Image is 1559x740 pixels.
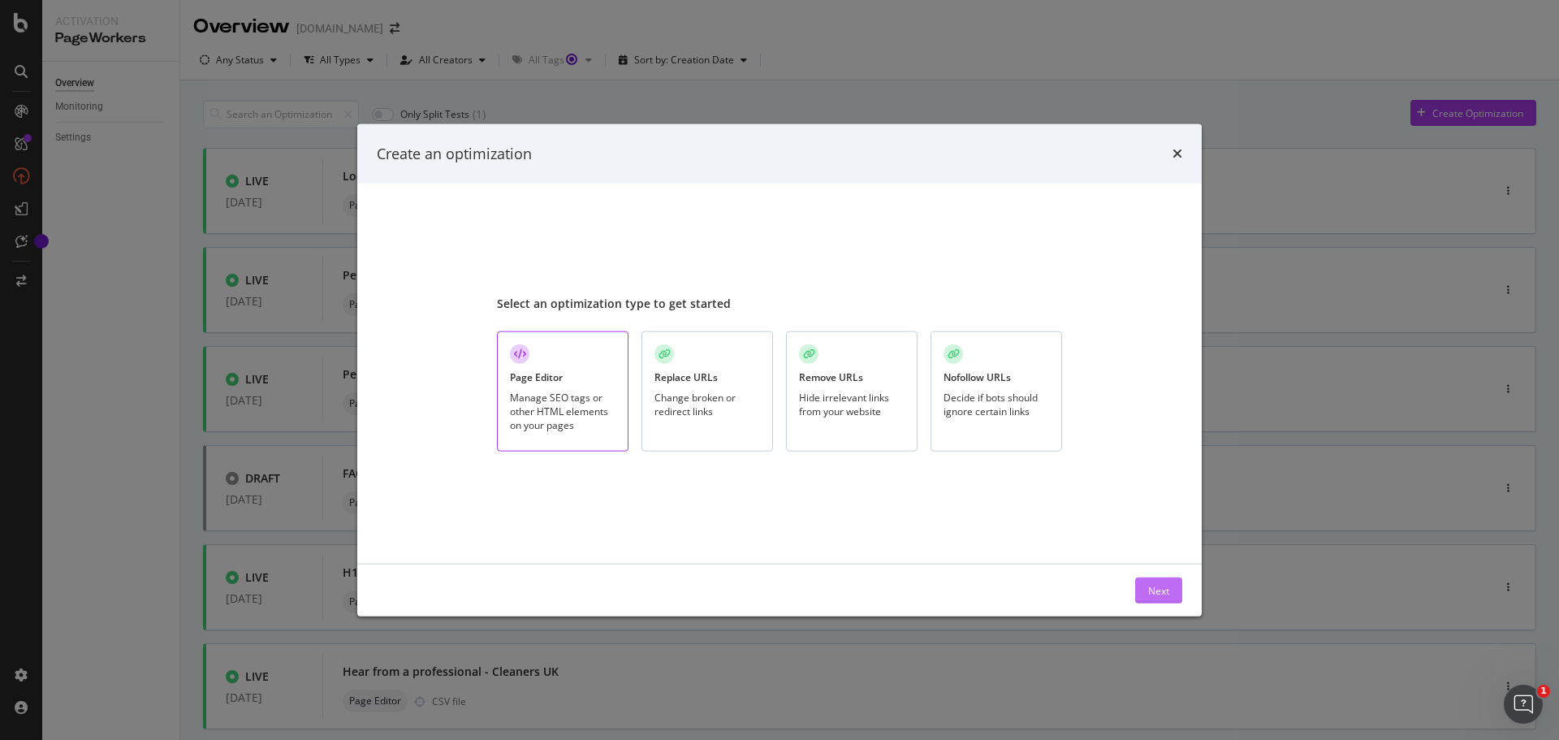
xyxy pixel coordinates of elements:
[944,391,1049,418] div: Decide if bots should ignore certain links
[1135,578,1182,604] button: Next
[1504,685,1543,724] iframe: Intercom live chat
[377,143,532,164] div: Create an optimization
[1148,583,1169,597] div: Next
[944,370,1011,384] div: Nofollow URLs
[1172,143,1182,164] div: times
[357,123,1202,617] div: modal
[799,370,863,384] div: Remove URLs
[510,370,563,384] div: Page Editor
[1537,685,1550,698] span: 1
[799,391,905,418] div: Hide irrelevant links from your website
[654,391,760,418] div: Change broken or redirect links
[497,296,1062,312] div: Select an optimization type to get started
[510,391,615,432] div: Manage SEO tags or other HTML elements on your pages
[654,370,718,384] div: Replace URLs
